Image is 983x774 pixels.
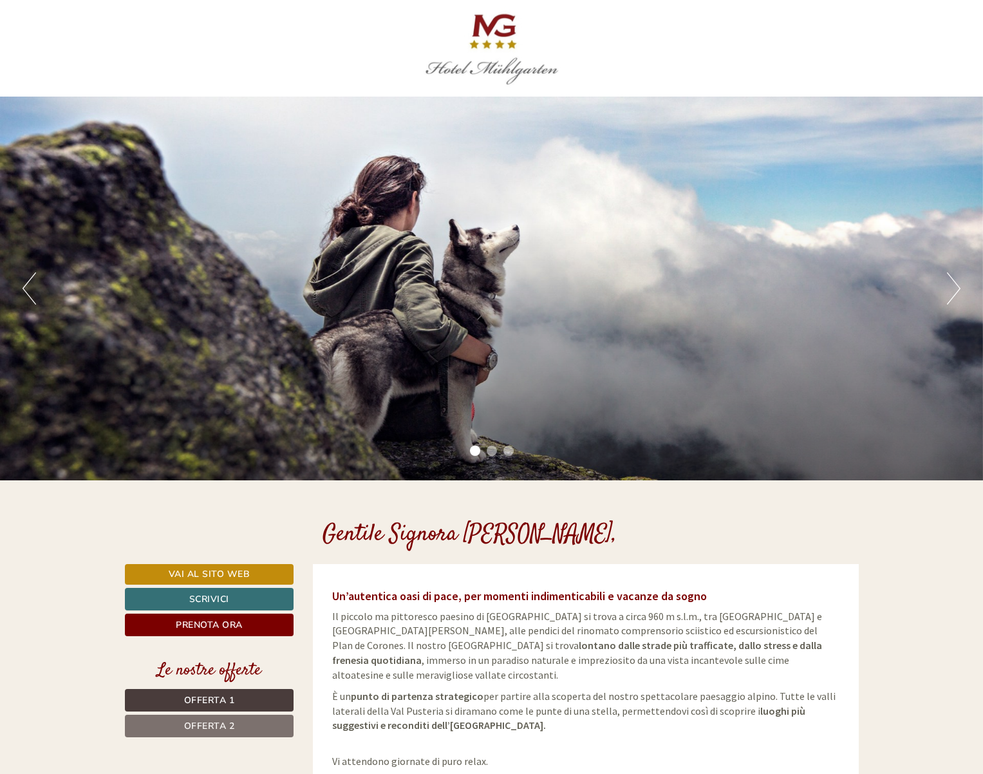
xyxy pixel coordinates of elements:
h1: Gentile Signora [PERSON_NAME], [323,522,617,548]
span: È un per partire alla scoperta del nostro spettacolare paesaggio alpino. Tutte le valli laterali ... [332,690,836,732]
div: Le nostre offerte [125,659,294,683]
button: Next [947,272,960,305]
span: Offerta 1 [184,694,235,706]
span: Offerta 2 [184,720,235,732]
a: Prenota ora [125,614,294,636]
span: Un’autentica oasi di pace, per momenti indimenticabili e vacanze da sogno [332,589,707,603]
span: Il piccolo ma pittoresco paesino di [GEOGRAPHIC_DATA] si trova a circa 960 m s.l.m., tra [GEOGRAP... [332,610,822,681]
a: Scrivici [125,588,294,610]
a: Vai al sito web [125,564,294,585]
button: Previous [23,272,36,305]
span: Vi attendono giornate di puro relax. [332,740,488,768]
strong: luoghi più suggestivi e reconditi dell’[GEOGRAPHIC_DATA]. [332,704,805,732]
strong: punto di partenza strategico [351,690,483,703]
